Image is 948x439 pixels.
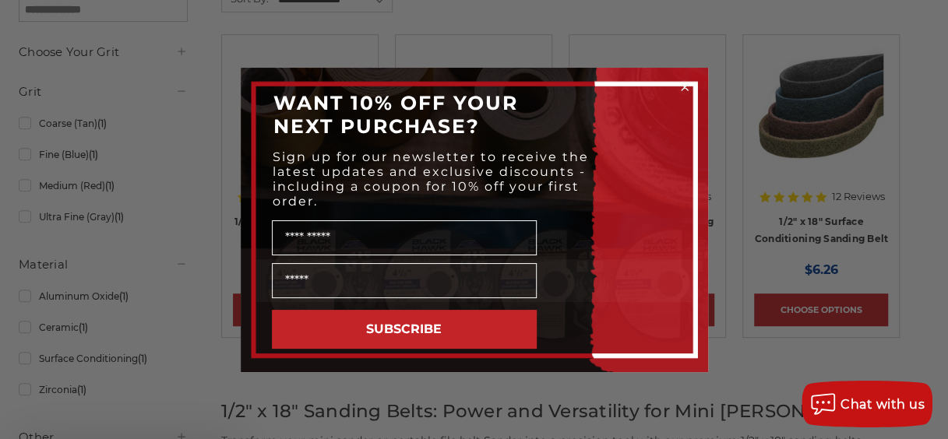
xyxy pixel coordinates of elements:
[273,91,518,138] span: WANT 10% OFF YOUR NEXT PURCHASE?
[272,310,537,349] button: SUBSCRIBE
[802,381,932,427] button: Chat with us
[272,263,537,298] input: Email
[273,149,589,209] span: Sign up for our newsletter to receive the latest updates and exclusive discounts - including a co...
[677,79,692,95] button: Close dialog
[841,397,925,412] span: Chat with us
